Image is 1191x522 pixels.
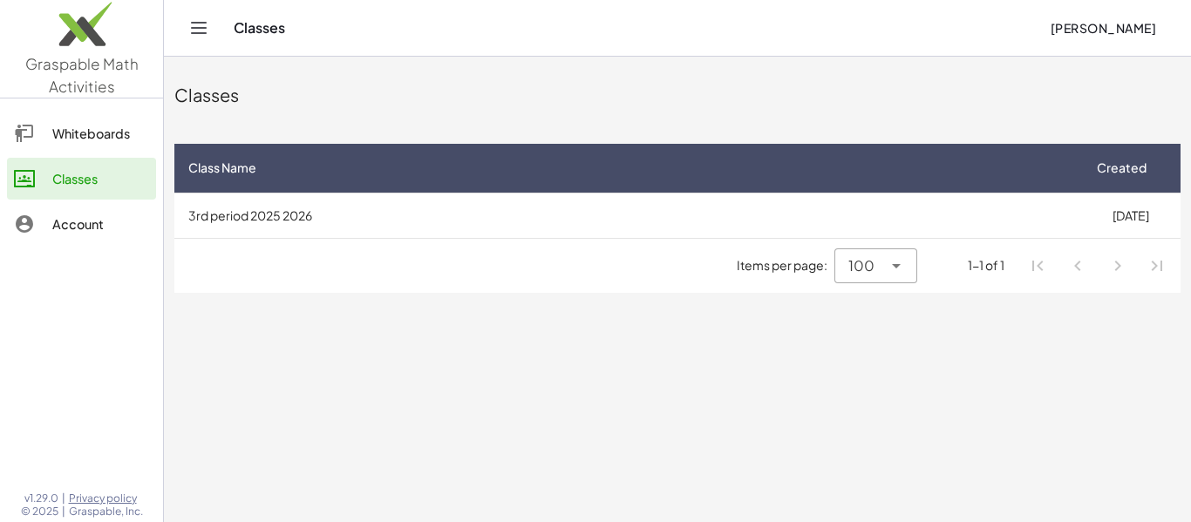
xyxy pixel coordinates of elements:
a: Account [7,203,156,245]
div: Classes [174,83,1181,107]
div: Account [52,214,149,234]
span: Class Name [188,159,256,177]
span: Created [1097,159,1147,177]
span: v1.29.0 [24,491,58,505]
span: | [62,505,65,519]
span: © 2025 [21,505,58,519]
div: Classes [52,168,149,189]
td: [DATE] [1080,193,1181,238]
button: [PERSON_NAME] [1036,12,1170,44]
span: 100 [848,255,875,276]
button: Toggle navigation [185,14,213,42]
a: Privacy policy [69,491,143,505]
span: Graspable, Inc. [69,505,143,519]
nav: Pagination Navigation [1018,246,1177,286]
span: Graspable Math Activities [25,54,139,96]
a: Whiteboards [7,112,156,154]
span: Items per page: [737,256,834,275]
td: 3rd period 2025 2026 [174,193,1080,238]
div: 1-1 of 1 [968,256,1004,275]
span: [PERSON_NAME] [1050,20,1156,36]
a: Classes [7,158,156,200]
div: Whiteboards [52,123,149,144]
span: | [62,491,65,505]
